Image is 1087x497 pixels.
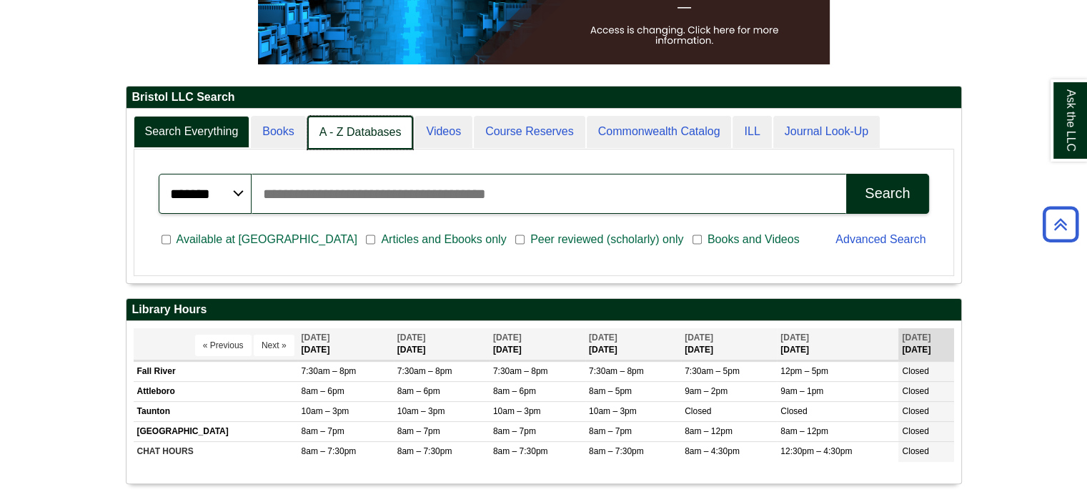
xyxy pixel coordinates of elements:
[397,446,452,456] span: 8am – 7:30pm
[397,406,445,416] span: 10am – 3pm
[902,406,928,416] span: Closed
[587,116,732,148] a: Commonwealth Catalog
[589,386,632,396] span: 8am – 5pm
[777,328,898,360] th: [DATE]
[134,402,298,422] td: Taunton
[397,366,452,376] span: 7:30am – 8pm
[685,426,733,436] span: 8am – 12pm
[254,335,294,356] button: Next »
[195,335,252,356] button: « Previous
[302,366,357,376] span: 7:30am – 8pm
[493,333,522,343] span: [DATE]
[134,422,298,442] td: [GEOGRAPHIC_DATA]
[493,386,536,396] span: 8am – 6pm
[780,386,823,396] span: 9am – 1pm
[685,386,728,396] span: 9am – 2pm
[780,426,828,436] span: 8am – 12pm
[302,386,344,396] span: 8am – 6pm
[302,406,349,416] span: 10am – 3pm
[302,426,344,436] span: 8am – 7pm
[681,328,777,360] th: [DATE]
[307,116,414,149] a: A - Z Databases
[589,406,637,416] span: 10am – 3pm
[589,446,644,456] span: 8am – 7:30pm
[780,406,807,416] span: Closed
[902,446,928,456] span: Closed
[394,328,490,360] th: [DATE]
[515,233,525,246] input: Peer reviewed (scholarly) only
[490,328,585,360] th: [DATE]
[134,442,298,462] td: CHAT HOURS
[366,233,375,246] input: Articles and Ebooks only
[493,406,541,416] span: 10am – 3pm
[171,231,363,248] span: Available at [GEOGRAPHIC_DATA]
[902,366,928,376] span: Closed
[415,116,472,148] a: Videos
[134,361,298,381] td: Fall River
[685,446,740,456] span: 8am – 4:30pm
[493,366,548,376] span: 7:30am – 8pm
[397,386,440,396] span: 8am – 6pm
[1038,215,1083,234] a: Back to Top
[585,328,681,360] th: [DATE]
[589,366,644,376] span: 7:30am – 8pm
[397,333,426,343] span: [DATE]
[835,233,925,245] a: Advanced Search
[298,328,394,360] th: [DATE]
[525,231,689,248] span: Peer reviewed (scholarly) only
[134,116,250,148] a: Search Everything
[126,299,961,321] h2: Library Hours
[251,116,305,148] a: Books
[134,381,298,401] td: Attleboro
[898,328,953,360] th: [DATE]
[302,333,330,343] span: [DATE]
[773,116,880,148] a: Journal Look-Up
[126,87,961,109] h2: Bristol LLC Search
[589,426,632,436] span: 8am – 7pm
[902,426,928,436] span: Closed
[780,333,809,343] span: [DATE]
[397,426,440,436] span: 8am – 7pm
[693,233,702,246] input: Books and Videos
[685,333,713,343] span: [DATE]
[702,231,805,248] span: Books and Videos
[589,333,617,343] span: [DATE]
[302,446,357,456] span: 8am – 7:30pm
[865,185,910,202] div: Search
[685,366,740,376] span: 7:30am – 5pm
[375,231,512,248] span: Articles and Ebooks only
[902,333,930,343] span: [DATE]
[685,406,711,416] span: Closed
[780,366,828,376] span: 12pm – 5pm
[474,116,585,148] a: Course Reserves
[902,386,928,396] span: Closed
[846,174,928,214] button: Search
[493,426,536,436] span: 8am – 7pm
[780,446,852,456] span: 12:30pm – 4:30pm
[493,446,548,456] span: 8am – 7:30pm
[733,116,771,148] a: ILL
[162,233,171,246] input: Available at [GEOGRAPHIC_DATA]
